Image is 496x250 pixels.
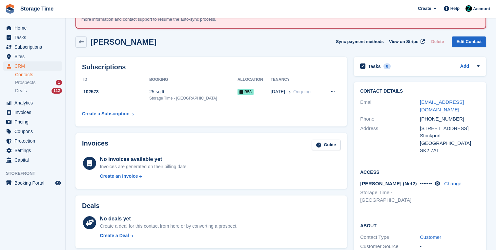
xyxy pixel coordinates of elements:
li: Storage Time - [GEOGRAPHIC_DATA] [360,189,420,204]
img: stora-icon-8386f47178a22dfd0bd8f6a31ec36ba5ce8667c1dd55bd0f319d3a0aa187defe.svg [5,4,15,14]
button: Delete [428,36,446,47]
span: CRM [14,61,54,71]
a: Guide [312,140,341,150]
span: B58 [238,89,254,95]
span: [DATE] [271,88,285,95]
a: Preview store [54,179,62,187]
div: 102573 [82,88,149,95]
span: Tasks [14,33,54,42]
div: Create an Invoice [100,173,138,180]
h2: [PERSON_NAME] [91,37,156,46]
span: View on Stripe [389,38,418,45]
a: Add [460,63,469,70]
a: menu [3,61,62,71]
h2: About [360,222,480,229]
a: menu [3,136,62,146]
a: menu [3,117,62,126]
a: menu [3,155,62,165]
a: menu [3,108,62,117]
span: Storefront [6,170,65,177]
span: Subscriptions [14,42,54,52]
a: menu [3,98,62,107]
div: 0 [383,63,391,69]
div: Create a Deal [100,232,129,239]
h2: Contact Details [360,89,480,94]
span: Pricing [14,117,54,126]
th: Allocation [238,75,271,85]
div: [GEOGRAPHIC_DATA] [420,140,480,147]
h2: Invoices [82,140,108,150]
span: Account [473,6,490,12]
span: Capital [14,155,54,165]
div: Phone [360,115,420,123]
a: menu [3,127,62,136]
span: Protection [14,136,54,146]
span: Invoices [14,108,54,117]
a: menu [3,23,62,33]
a: Create a Deal [100,232,238,239]
a: menu [3,178,62,188]
div: No invoices available yet [100,155,188,163]
a: Create an Invoice [100,173,188,180]
div: Create a deal for this contact from here or by converting a prospect. [100,223,238,230]
a: View on Stripe [386,36,426,47]
div: Stockport [420,132,480,140]
div: Contact Type [360,234,420,241]
h2: Subscriptions [82,63,341,71]
span: Booking Portal [14,178,54,188]
div: Storage Time - [GEOGRAPHIC_DATA] [149,95,238,101]
div: No deals yet [100,215,238,223]
img: Zain Sarwar [465,5,472,12]
span: Ongoing [293,89,311,94]
div: [PHONE_NUMBER] [420,115,480,123]
a: Deals 112 [15,87,62,94]
span: Analytics [14,98,54,107]
div: 112 [52,88,62,94]
h2: Deals [82,202,99,210]
span: [PERSON_NAME] (Net2) [360,181,417,186]
a: Change [444,181,462,186]
h2: Access [360,169,480,175]
th: Booking [149,75,238,85]
span: Home [14,23,54,33]
div: 1 [56,80,62,85]
a: Storage Time [18,3,56,14]
h2: Tasks [368,63,381,69]
div: Invoices are generated on their billing date. [100,163,188,170]
a: [EMAIL_ADDRESS][DOMAIN_NAME] [420,99,464,112]
span: ••••••• [420,181,432,186]
span: Help [450,5,460,12]
span: Settings [14,146,54,155]
div: Address [360,125,420,154]
div: 25 sq ft [149,88,238,95]
a: menu [3,146,62,155]
a: menu [3,33,62,42]
span: Prospects [15,80,35,86]
a: Create a Subscription [82,108,134,120]
th: Tenancy [271,75,323,85]
div: Email [360,99,420,113]
a: Prospects 1 [15,79,62,86]
a: menu [3,42,62,52]
div: Create a Subscription [82,110,130,117]
span: Create [418,5,431,12]
a: Contacts [15,72,62,78]
span: Sites [14,52,54,61]
span: Coupons [14,127,54,136]
a: Edit Contact [452,36,486,47]
a: menu [3,52,62,61]
div: SK2 7AT [420,147,480,154]
span: Deals [15,88,27,94]
div: [STREET_ADDRESS] [420,125,480,132]
th: ID [82,75,149,85]
a: Customer [420,234,441,240]
button: Sync payment methods [336,36,384,47]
